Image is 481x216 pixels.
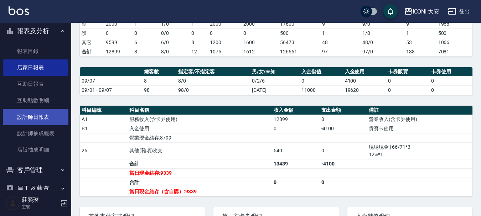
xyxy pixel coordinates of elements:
td: 營業現金結存:8799 [128,133,272,142]
table: a dense table [80,106,472,196]
td: 13439 [272,159,320,168]
th: 入金儲值 [300,67,343,77]
th: 支出金額 [320,106,367,115]
td: 1612 [242,47,279,56]
td: 56473 [278,38,320,47]
td: 其它 [80,38,104,47]
td: 8/0 [176,76,250,85]
table: a dense table [80,67,472,95]
td: 0/2/6 [250,76,300,85]
td: 0 [320,178,367,187]
td: 1 [133,19,160,28]
td: 貴賓卡使用 [367,124,472,133]
td: 9 [320,19,361,28]
a: 店家日報表 [3,59,68,76]
td: 1 [190,19,208,28]
th: 科目編號 [80,106,128,115]
td: 98 [142,85,176,95]
td: A1 [80,115,128,124]
td: 9 [404,19,436,28]
td: 12899 [104,47,133,56]
td: 4100 [343,76,386,85]
td: 11000 [300,85,343,95]
td: 0 [208,28,242,38]
h5: 莊奕琳 [22,196,58,204]
th: 收入金額 [272,106,320,115]
p: 主管 [22,204,58,210]
th: 卡券販賣 [386,67,429,77]
a: 互助點數明細 [3,92,68,109]
td: 入金使用 [128,124,272,133]
td: 0 [386,76,429,85]
td: 6 [133,38,160,47]
td: 17600 [278,19,320,28]
td: 染 [80,19,104,28]
td: 0 [272,124,320,133]
th: 科目名稱 [128,106,272,115]
a: 互助日報表 [3,76,68,92]
td: 1 / 0 [361,28,404,38]
td: 0 [104,28,133,38]
td: 97/0 [361,47,404,56]
img: Person [6,196,20,210]
td: 0 [429,85,472,95]
td: 26 [80,142,128,159]
td: 其他(雜項)收支 [128,142,272,159]
td: 0 [300,76,343,85]
td: 97 [320,47,361,56]
div: ICONI 大安 [413,7,440,16]
td: 8/0 [159,47,190,56]
td: 53 [404,38,436,47]
button: save [383,4,398,19]
td: 0 [320,115,367,124]
th: 卡券使用 [429,67,472,77]
td: 1600 [242,38,279,47]
a: 報表目錄 [3,43,68,59]
td: 9599 [104,38,133,47]
td: 合計 [80,47,104,56]
td: 1075 [208,47,242,56]
a: 設計師抽成報表 [3,125,68,142]
td: 09/07 [80,76,142,85]
th: 總客數 [142,67,176,77]
td: 48 [320,38,361,47]
th: 指定客/不指定客 [176,67,250,77]
td: 12 [190,47,208,56]
td: 8 [142,76,176,85]
td: 0 [429,76,472,85]
td: 1200 [208,38,242,47]
td: 500 [278,28,320,38]
td: 8 [190,38,208,47]
td: 合計 [128,178,272,187]
img: Logo [9,6,29,15]
button: 登出 [445,5,472,18]
button: 報表及分析 [3,22,68,40]
td: 0 [272,178,320,187]
td: 2000 [104,19,133,28]
a: 店販抽成明細 [3,142,68,158]
td: -4100 [320,159,367,168]
td: 1 [320,28,361,38]
td: 現場現金 | 66/71*3 12%*1 [367,142,472,159]
td: 0 [242,28,279,38]
td: 09/01 - 09/07 [80,85,142,95]
td: 0 [190,28,208,38]
td: [DATE] [250,85,300,95]
td: 19620 [343,85,386,95]
td: 2000 [242,19,279,28]
td: 0 [133,28,160,38]
td: 12899 [272,115,320,124]
th: 入金使用 [343,67,386,77]
td: 合計 [128,159,272,168]
td: 540 [272,142,320,159]
td: 6 / 0 [159,38,190,47]
td: B1 [80,124,128,133]
td: 0 / 0 [159,28,190,38]
td: 1 / 0 [159,19,190,28]
button: 員工及薪資 [3,179,68,198]
th: 備註 [367,106,472,115]
td: 0 [386,85,429,95]
td: 護 [80,28,104,38]
td: 服務收入(含卡券使用) [128,115,272,124]
td: 138 [404,47,436,56]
